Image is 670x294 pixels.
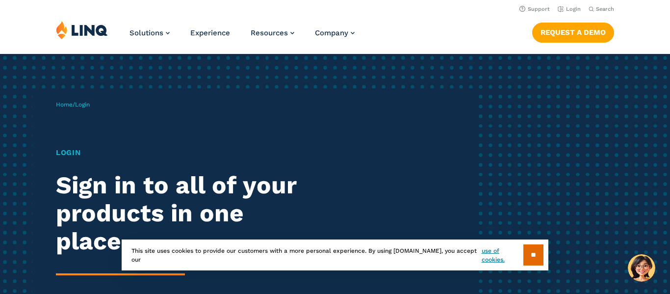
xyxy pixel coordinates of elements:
[56,101,73,108] a: Home
[56,101,90,108] span: /
[589,5,614,13] button: Open Search Bar
[56,171,314,255] h2: Sign in to all of your products in one place.
[251,28,288,37] span: Resources
[519,6,550,12] a: Support
[251,28,294,37] a: Resources
[56,21,108,39] img: LINQ | K‑12 Software
[482,246,523,264] a: use of cookies.
[75,101,90,108] span: Login
[315,28,355,37] a: Company
[129,21,355,53] nav: Primary Navigation
[129,28,170,37] a: Solutions
[315,28,348,37] span: Company
[532,21,614,42] nav: Button Navigation
[558,6,581,12] a: Login
[190,28,230,37] a: Experience
[129,28,163,37] span: Solutions
[596,6,614,12] span: Search
[628,254,655,282] button: Hello, have a question? Let’s chat.
[122,240,548,270] div: This site uses cookies to provide our customers with a more personal experience. By using [DOMAIN...
[532,23,614,42] a: Request a Demo
[56,147,314,159] h1: Login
